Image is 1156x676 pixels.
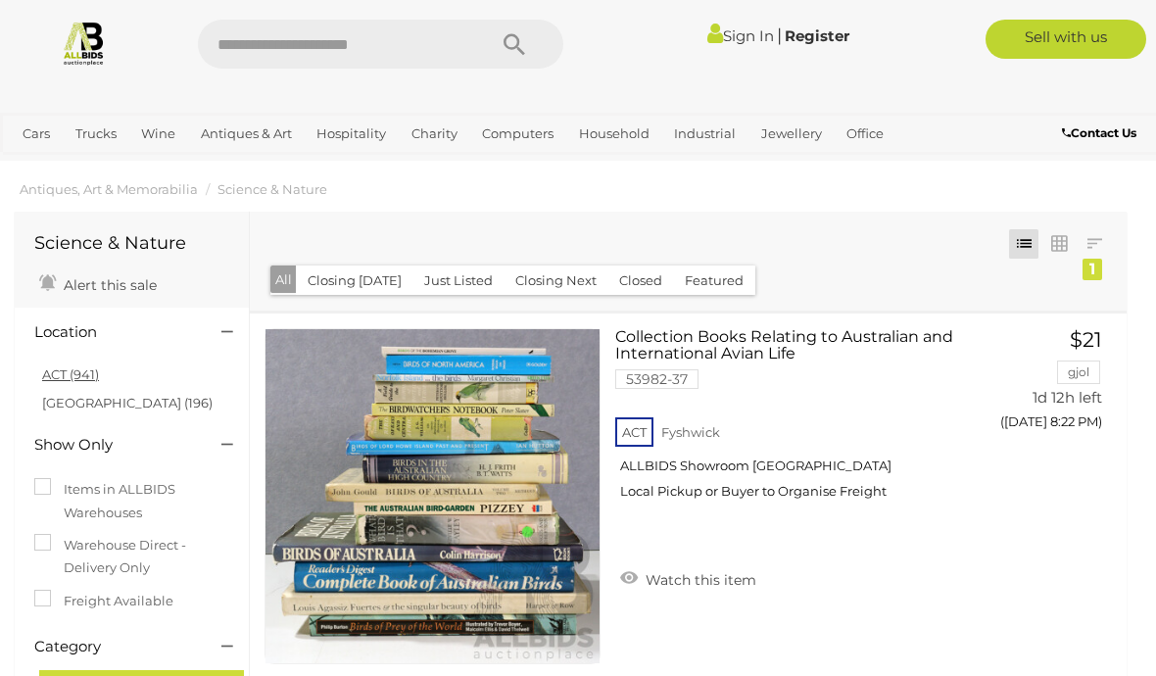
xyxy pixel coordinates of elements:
[666,118,744,150] a: Industrial
[42,395,213,410] a: [GEOGRAPHIC_DATA] (196)
[34,324,192,341] h4: Location
[68,118,124,150] a: Trucks
[630,328,966,514] a: Collection Books Relating to Australian and International Avian Life 53982-37 ACT Fyshwick ALLBID...
[412,266,505,296] button: Just Listed
[753,118,830,150] a: Jewellery
[986,20,1146,59] a: Sell with us
[61,20,107,66] img: Allbids.com.au
[839,118,891,150] a: Office
[34,234,229,254] h1: Science & Nature
[15,118,58,150] a: Cars
[296,266,413,296] button: Closing [DATE]
[707,26,774,45] a: Sign In
[80,150,235,182] a: [GEOGRAPHIC_DATA]
[34,534,229,580] label: Warehouse Direct - Delivery Only
[995,328,1107,441] a: $21 gjol 1d 12h left ([DATE] 8:22 PM)
[34,478,229,524] label: Items in ALLBIDS Warehouses
[193,118,300,150] a: Antiques & Art
[615,563,761,593] a: Watch this item
[474,118,561,150] a: Computers
[504,266,608,296] button: Closing Next
[34,437,192,454] h4: Show Only
[571,118,657,150] a: Household
[59,276,157,294] span: Alert this sale
[133,118,183,150] a: Wine
[34,590,173,612] label: Freight Available
[607,266,674,296] button: Closed
[641,571,756,589] span: Watch this item
[265,329,600,663] img: 53982-37a.JPG
[20,181,198,197] a: Antiques, Art & Memorabilia
[1062,122,1141,144] a: Contact Us
[34,268,162,298] a: Alert this sale
[309,118,394,150] a: Hospitality
[217,181,327,197] a: Science & Nature
[465,20,563,69] button: Search
[1062,125,1136,140] b: Contact Us
[777,24,782,46] span: |
[1083,259,1102,280] div: 1
[1070,327,1102,352] span: $21
[15,150,71,182] a: Sports
[404,118,465,150] a: Charity
[42,366,99,382] a: ACT (941)
[673,266,755,296] button: Featured
[785,26,849,45] a: Register
[270,266,297,294] button: All
[34,639,192,655] h4: Category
